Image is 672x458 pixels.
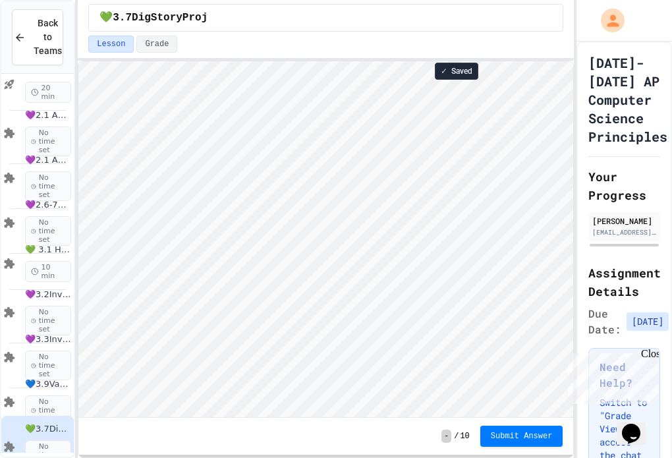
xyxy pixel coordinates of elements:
[5,5,91,84] div: Chat with us now!Close
[99,10,208,26] span: 💚3.7DigStoryProj
[480,426,563,447] button: Submit Answer
[25,261,71,282] span: 10 min
[25,289,71,301] span: 💜3.2InvestigateCreateVars
[441,430,451,443] span: -
[588,264,660,301] h2: Assignment Details
[25,155,71,166] span: 💜2.1 AngleExperiments2
[88,36,134,53] button: Lesson
[25,395,71,426] span: No time set
[25,200,71,211] span: 💜2.6-7DrawInternet
[460,431,469,442] span: 10
[25,127,71,157] span: No time set
[25,244,71,256] span: 💚 3.1 Hello World
[25,334,71,345] span: 💜3.3InvestigateCreateVars(A:GraphOrg)
[25,82,71,103] span: 20 min
[627,312,669,331] span: [DATE]
[136,36,177,53] button: Grade
[25,379,71,390] span: 💙3.9Variables&ArithmeticOp
[25,171,71,202] span: No time set
[25,110,71,121] span: 💜2.1 AngleExperiments1
[587,5,628,36] div: My Account
[592,227,656,237] div: [EMAIL_ADDRESS][DOMAIN_NAME]
[491,431,553,442] span: Submit Answer
[78,61,573,417] iframe: Snap! Programming Environment
[25,351,71,381] span: No time set
[25,306,71,336] span: No time set
[34,16,62,58] span: Back to Teams
[617,405,659,445] iframe: chat widget
[451,66,472,76] span: Saved
[441,66,447,76] span: ✓
[12,9,63,65] button: Back to Teams
[25,216,71,246] span: No time set
[588,53,667,146] h1: [DATE]-[DATE] AP Computer Science Principles
[588,306,621,337] span: Due Date:
[454,431,459,442] span: /
[25,424,71,435] span: 💚3.7DigStoryProj
[588,167,660,204] h2: Your Progress
[592,215,656,227] div: [PERSON_NAME]
[563,348,659,404] iframe: chat widget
